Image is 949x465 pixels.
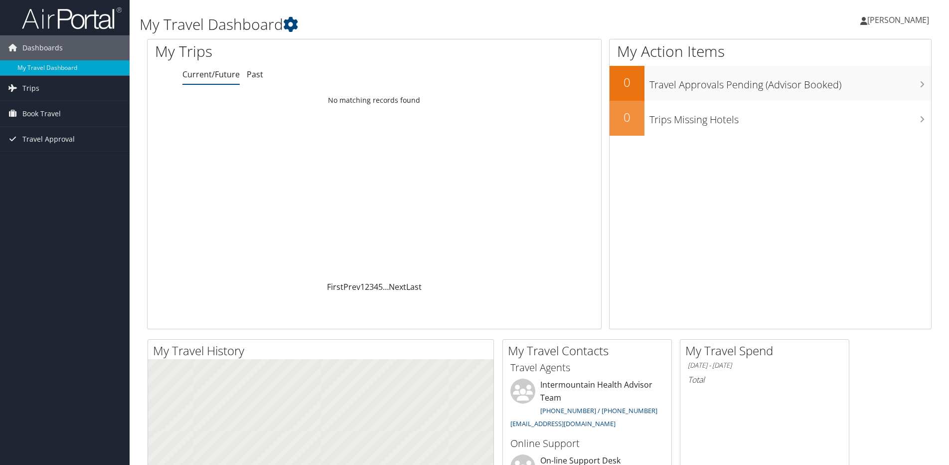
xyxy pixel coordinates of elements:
a: 1 [360,281,365,292]
td: No matching records found [148,91,601,109]
h3: Trips Missing Hotels [649,108,931,127]
a: Last [406,281,422,292]
h1: My Trips [155,41,405,62]
h3: Online Support [510,437,664,451]
img: airportal-logo.png [22,6,122,30]
span: Book Travel [22,101,61,126]
h2: 0 [610,109,644,126]
h3: Travel Approvals Pending (Advisor Booked) [649,73,931,92]
a: Current/Future [182,69,240,80]
a: Past [247,69,263,80]
h3: Travel Agents [510,361,664,375]
a: 0Trips Missing Hotels [610,101,931,136]
span: Dashboards [22,35,63,60]
h1: My Action Items [610,41,931,62]
h6: [DATE] - [DATE] [688,361,841,370]
span: … [383,281,389,292]
h1: My Travel Dashboard [140,14,672,35]
h2: My Travel Spend [685,342,849,359]
span: Trips [22,76,39,101]
span: [PERSON_NAME] [867,14,929,25]
a: Prev [343,281,360,292]
h2: My Travel Contacts [508,342,671,359]
a: [PHONE_NUMBER] / [PHONE_NUMBER] [540,406,657,415]
a: Next [389,281,406,292]
a: First [327,281,343,292]
li: Intermountain Health Advisor Team [505,379,669,432]
a: 2 [365,281,369,292]
a: [EMAIL_ADDRESS][DOMAIN_NAME] [510,419,616,428]
a: 4 [374,281,378,292]
span: Travel Approval [22,127,75,152]
h6: Total [688,374,841,385]
a: 5 [378,281,383,292]
a: 0Travel Approvals Pending (Advisor Booked) [610,66,931,101]
h2: My Travel History [153,342,493,359]
h2: 0 [610,74,644,91]
a: 3 [369,281,374,292]
a: [PERSON_NAME] [860,5,939,35]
